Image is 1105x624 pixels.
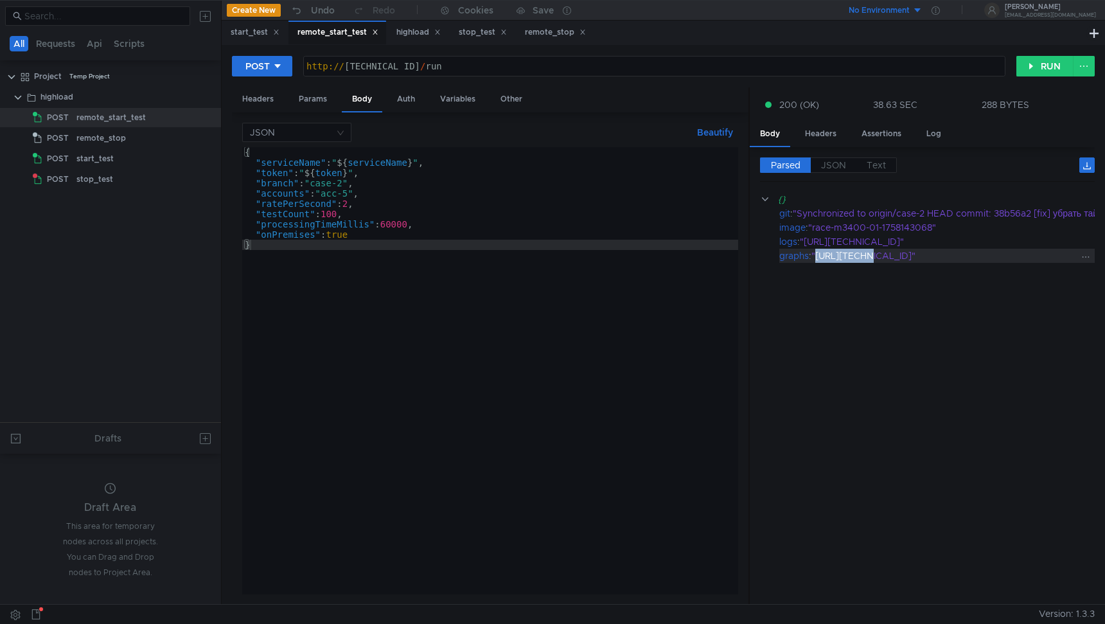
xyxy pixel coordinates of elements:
[1016,56,1074,76] button: RUN
[76,129,126,148] div: remote_stop
[1005,13,1096,17] div: [EMAIL_ADDRESS][DOMAIN_NAME]
[227,4,281,17] button: Create New
[297,26,378,39] div: remote_start_test
[94,431,121,446] div: Drafts
[779,235,797,249] div: logs
[47,149,69,168] span: POST
[83,36,106,51] button: Api
[795,122,847,146] div: Headers
[232,56,292,76] button: POST
[873,99,917,111] div: 38.63 SEC
[750,122,790,147] div: Body
[76,149,114,168] div: start_test
[982,99,1029,111] div: 288 BYTES
[867,159,886,171] span: Text
[396,26,441,39] div: highload
[245,59,270,73] div: POST
[458,3,493,18] div: Cookies
[76,108,146,127] div: remote_start_test
[779,220,806,235] div: image
[916,122,951,146] div: Log
[373,3,395,18] div: Redo
[311,3,335,18] div: Undo
[851,122,912,146] div: Assertions
[232,87,284,111] div: Headers
[387,87,425,111] div: Auth
[40,87,73,107] div: highload
[288,87,337,111] div: Params
[342,87,382,112] div: Body
[490,87,533,111] div: Other
[771,159,800,171] span: Parsed
[281,1,344,20] button: Undo
[821,159,846,171] span: JSON
[1039,605,1095,623] span: Version: 1.3.3
[1005,4,1096,10] div: [PERSON_NAME]
[459,26,507,39] div: stop_test
[533,6,554,15] div: Save
[779,98,819,112] span: 200 (OK)
[69,67,110,86] div: Temp Project
[779,249,809,263] div: graphs
[34,67,62,86] div: Project
[779,206,790,220] div: git
[47,170,69,189] span: POST
[231,26,279,39] div: start_test
[32,36,79,51] button: Requests
[47,108,69,127] span: POST
[430,87,486,111] div: Variables
[76,170,113,189] div: stop_test
[849,4,910,17] div: No Environment
[692,125,738,140] button: Beautify
[110,36,148,51] button: Scripts
[344,1,404,20] button: Redo
[10,36,28,51] button: All
[24,9,182,23] input: Search...
[525,26,586,39] div: remote_stop
[47,129,69,148] span: POST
